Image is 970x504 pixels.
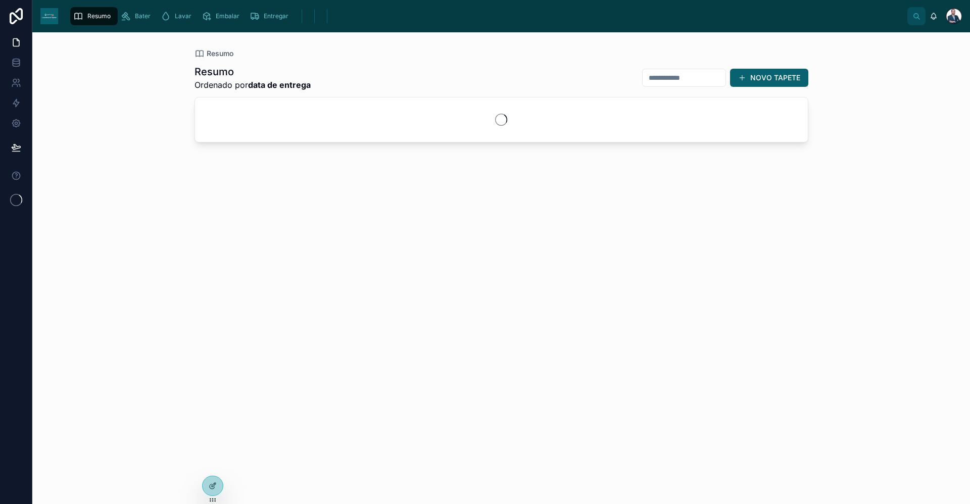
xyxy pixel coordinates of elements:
a: Resumo [195,48,233,59]
strong: data de entrega [248,80,311,90]
div: scrollable content [66,5,907,27]
a: Lavar [158,7,199,25]
span: Entregar [264,12,288,20]
span: Resumo [207,48,233,59]
span: Resumo [87,12,111,20]
h1: Resumo [195,65,311,79]
button: NOVO TAPETE [730,69,808,87]
a: Resumo [70,7,118,25]
a: Bater [118,7,158,25]
span: Ordenado por [195,79,311,91]
span: Lavar [175,12,191,20]
span: Bater [135,12,151,20]
a: Entregar [247,7,296,25]
span: Embalar [216,12,239,20]
img: App logo [40,8,58,24]
a: Embalar [199,7,247,25]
